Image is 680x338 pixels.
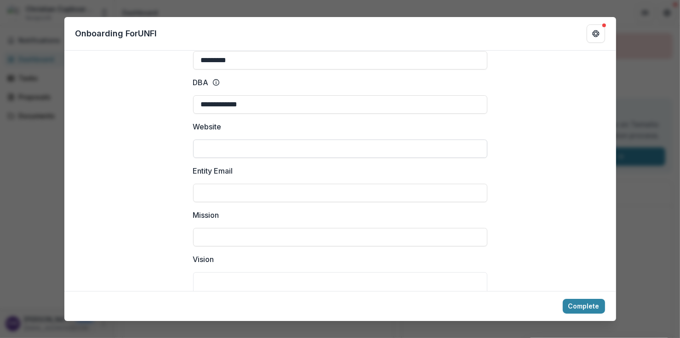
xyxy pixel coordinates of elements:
p: Entity Email [193,165,233,176]
button: Complete [563,299,605,314]
p: Onboarding For UNFI [75,27,157,40]
button: Get Help [587,24,605,43]
p: Website [193,121,222,132]
p: Vision [193,254,214,265]
p: DBA [193,77,209,88]
p: Mission [193,210,219,221]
